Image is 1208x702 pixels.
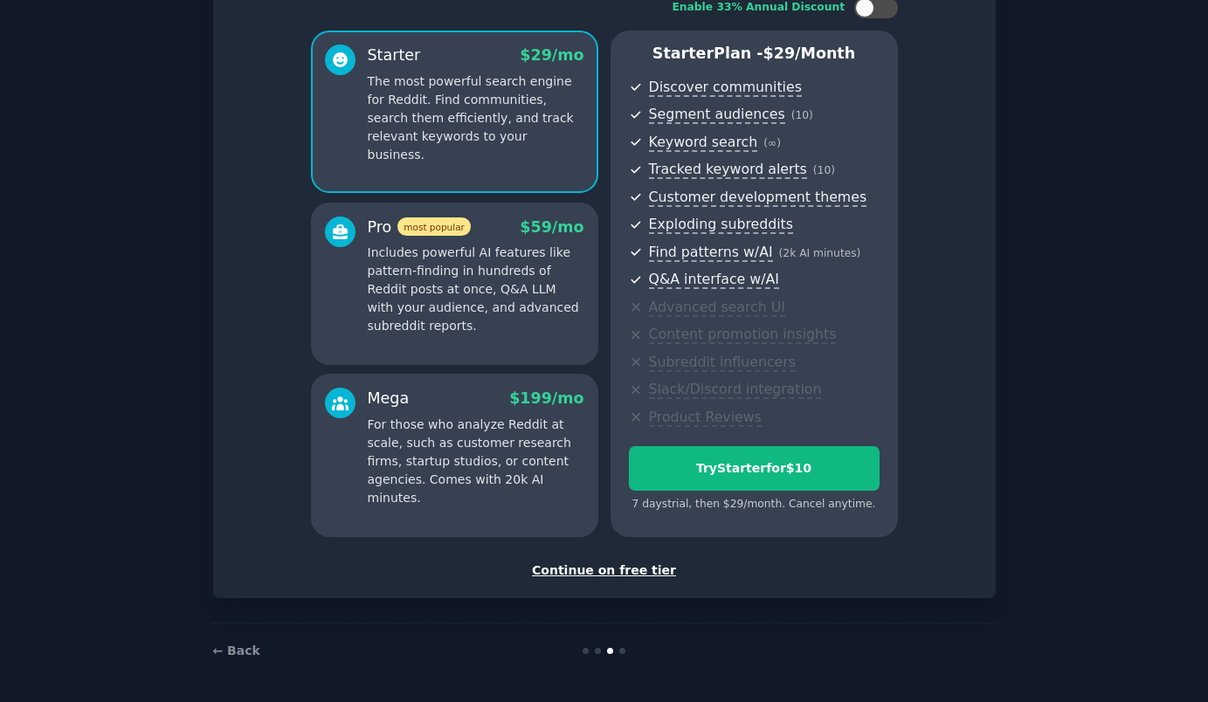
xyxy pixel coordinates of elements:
[520,218,583,236] span: $ 59 /mo
[649,271,779,289] span: Q&A interface w/AI
[813,164,835,176] span: ( 10 )
[649,299,785,317] span: Advanced search UI
[791,109,813,121] span: ( 10 )
[368,416,584,507] p: For those who analyze Reddit at scale, such as customer research firms, startup studios, or conte...
[630,459,879,478] div: Try Starter for $10
[509,389,583,407] span: $ 199 /mo
[649,134,758,152] span: Keyword search
[368,388,410,409] div: Mega
[763,137,781,149] span: ( ∞ )
[368,72,584,164] p: The most powerful search engine for Reddit. Find communities, search them efficiently, and track ...
[763,45,856,62] span: $ 29 /month
[520,46,583,64] span: $ 29 /mo
[649,106,785,124] span: Segment audiences
[368,45,421,66] div: Starter
[629,43,880,65] p: Starter Plan -
[231,561,977,580] div: Continue on free tier
[649,161,807,179] span: Tracked keyword alerts
[629,446,880,491] button: TryStarterfor$10
[213,643,260,657] a: ← Back
[649,216,793,234] span: Exploding subreddits
[649,244,773,262] span: Find patterns w/AI
[649,381,822,399] span: Slack/Discord integration
[649,409,762,427] span: Product Reviews
[397,217,471,236] span: most popular
[649,79,802,97] span: Discover communities
[649,354,796,372] span: Subreddit influencers
[649,326,837,344] span: Content promotion insights
[779,247,861,259] span: ( 2k AI minutes )
[368,244,584,335] p: Includes powerful AI features like pattern-finding in hundreds of Reddit posts at once, Q&A LLM w...
[368,217,471,238] div: Pro
[629,497,880,513] div: 7 days trial, then $ 29 /month . Cancel anytime.
[649,189,867,207] span: Customer development themes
